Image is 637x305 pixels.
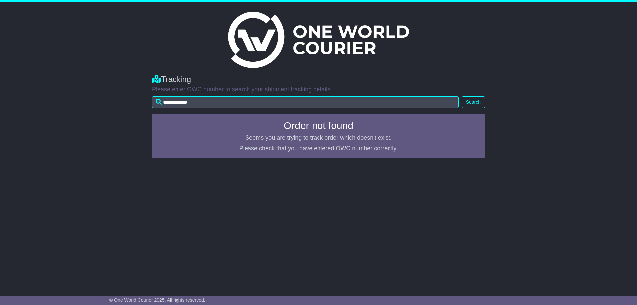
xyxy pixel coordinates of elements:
[152,86,485,93] p: Please enter OWC number to search your shipment tracking details.
[228,12,409,68] img: Light
[152,75,485,84] div: Tracking
[109,297,205,303] span: © One World Courier 2025. All rights reserved.
[462,96,485,108] button: Search
[156,120,481,131] h4: Order not found
[156,145,481,152] p: Please check that you have entered OWC number correctly.
[156,134,481,142] p: Seems you are trying to track order which doesn't exist.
